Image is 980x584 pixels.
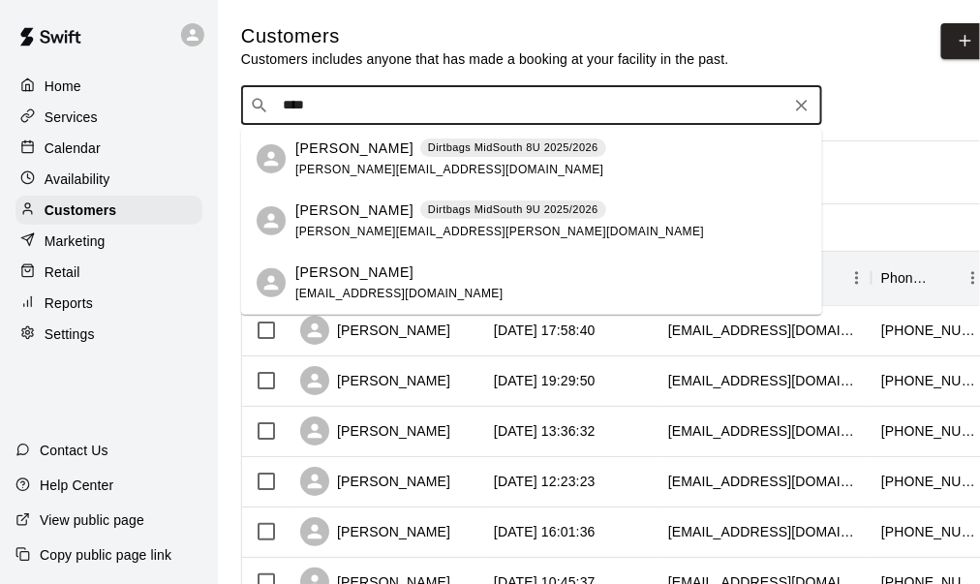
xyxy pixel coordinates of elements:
div: Ryan Cothron [257,206,286,235]
p: Reports [45,293,93,313]
div: [PERSON_NAME] [300,517,450,546]
a: Reports [15,289,202,318]
p: Settings [45,324,95,344]
div: Ryan Harris Ford [257,144,286,173]
div: Search customers by name or email [241,86,822,125]
div: Julian Bryant [257,268,286,297]
p: Marketing [45,231,106,251]
p: Home [45,77,81,96]
div: rhody81@gmail.com [668,421,862,441]
div: [PERSON_NAME] [300,366,450,395]
p: Retail [45,262,80,282]
div: [PERSON_NAME] [300,416,450,446]
p: Help Center [40,476,113,495]
span: [EMAIL_ADDRESS][DOMAIN_NAME] [295,287,504,300]
p: Dirtbags MidSouth 9U 2025/2026 [428,201,598,218]
div: 2025-08-10 12:23:23 [494,472,596,491]
a: Customers [15,196,202,225]
div: +16153063533 [881,321,978,340]
a: Home [15,72,202,101]
div: 2025-08-10 13:36:32 [494,421,596,441]
div: +19016347272 [881,421,978,441]
div: porteas3@gmail.com [668,371,862,390]
div: Email [658,251,872,305]
p: Calendar [45,138,101,158]
p: Availability [45,169,110,189]
p: Services [45,108,98,127]
p: Copy public page link [40,545,171,565]
span: [PERSON_NAME][EMAIL_ADDRESS][DOMAIN_NAME] [295,163,603,176]
p: Dirtbags MidSouth 8U 2025/2026 [428,139,598,156]
div: +16158126284 [881,522,978,541]
button: Clear [788,92,815,119]
div: jamiewood70@gmail.com [668,321,862,340]
p: [PERSON_NAME] [295,200,413,221]
div: 2025-08-12 17:58:40 [494,321,596,340]
a: Calendar [15,134,202,163]
div: wmoore1002@yahoo.com [668,472,862,491]
div: 2025-08-09 16:01:36 [494,522,596,541]
a: Settings [15,320,202,349]
div: Phone Number [881,251,932,305]
p: [PERSON_NAME] [295,138,413,159]
div: +16155041612 [881,371,978,390]
span: [PERSON_NAME][EMAIL_ADDRESS][PERSON_NAME][DOMAIN_NAME] [295,225,704,238]
button: Sort [932,264,959,292]
p: Customers [45,200,116,220]
div: [PERSON_NAME] [300,316,450,345]
h5: Customers [241,23,729,49]
p: [PERSON_NAME] [295,262,413,283]
div: robincluck@hotmail.com [668,522,862,541]
div: 2025-08-10 19:29:50 [494,371,596,390]
p: Contact Us [40,441,108,460]
p: View public page [40,510,144,530]
button: Menu [842,263,872,292]
div: [PERSON_NAME] [300,467,450,496]
p: Customers includes anyone that has made a booking at your facility in the past. [241,49,729,69]
a: Retail [15,258,202,287]
div: +16155640226 [881,472,978,491]
a: Marketing [15,227,202,256]
a: Availability [15,165,202,194]
a: Services [15,103,202,132]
